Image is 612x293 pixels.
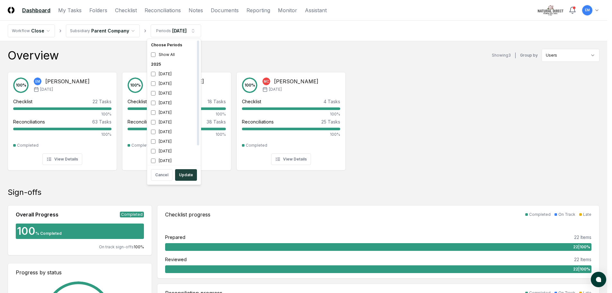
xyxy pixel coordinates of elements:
button: Update [175,169,197,181]
div: [DATE] [148,98,200,108]
button: Cancel [151,169,173,181]
div: [DATE] [148,137,200,146]
div: [DATE] [148,156,200,166]
div: [DATE] [148,146,200,156]
div: Choose Periods [148,40,200,50]
div: [DATE] [148,108,200,117]
div: 2025 [148,60,200,69]
div: [DATE] [148,88,200,98]
div: [DATE] [148,127,200,137]
div: Show All [148,50,200,60]
div: [DATE] [148,117,200,127]
div: [DATE] [148,69,200,79]
div: [DATE] [148,79,200,88]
